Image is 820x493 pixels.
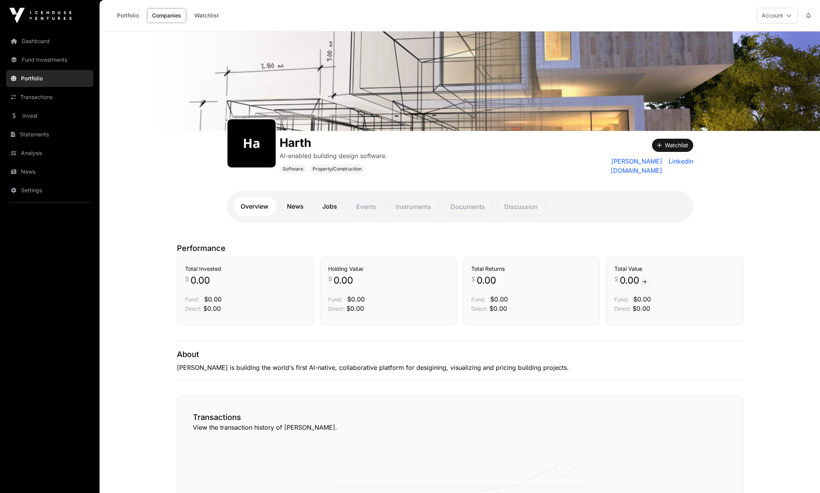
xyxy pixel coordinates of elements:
[496,197,546,216] p: Discussion
[193,423,727,432] p: View the transaction history of [PERSON_NAME].
[233,197,276,216] a: Overview
[9,8,72,23] img: Icehouse Ventures Logo
[6,51,93,68] a: Fund Investments
[442,197,493,216] p: Documents
[185,296,199,303] span: Fund:
[189,8,224,23] a: Watchlist
[328,296,343,303] span: Fund:
[280,151,387,160] p: AI-enabled building design software.
[6,70,93,87] a: Portfolio
[614,274,618,284] span: $
[233,197,687,216] nav: Tabs
[231,122,273,164] img: harth430.png
[185,305,202,312] span: Direct:
[471,265,592,273] h3: Total Returns
[781,456,820,493] iframe: Chat Widget
[490,295,508,303] span: $0.00
[280,136,387,150] h1: Harth
[203,305,221,312] span: $0.00
[490,305,507,312] span: $0.00
[666,157,693,175] a: LinkedIn
[191,274,210,287] span: 0.00
[652,139,693,152] button: Watchlist
[185,265,306,273] h3: Total Invested
[6,145,93,162] a: Analysis
[347,295,365,303] span: $0.00
[471,305,488,312] span: Direct:
[185,274,189,284] span: $
[6,33,93,50] a: Dashboard
[471,274,475,284] span: $
[620,274,650,287] span: 0.00
[633,295,651,303] span: $0.00
[328,265,449,273] h3: Holding Value
[348,197,385,216] p: Events
[614,296,629,303] span: Fund:
[477,274,496,287] span: 0.00
[177,349,743,360] p: About
[315,197,345,216] a: Jobs
[471,296,486,303] span: Fund:
[334,274,353,287] span: 0.00
[614,265,735,273] h3: Total Value
[177,363,743,372] p: [PERSON_NAME] is building the world‘s first AI-native, collaborative platform for desigining, vis...
[283,166,303,172] span: Software
[757,8,798,23] button: Account
[177,243,743,254] p: Performance
[6,126,93,143] a: Statements
[6,182,93,199] a: Settings
[6,89,93,106] a: Transactions
[328,305,345,312] span: Direct:
[388,197,439,216] p: Instruments
[100,31,820,131] img: Harth
[346,305,364,312] span: $0.00
[6,163,93,180] a: News
[614,305,631,312] span: Direct:
[564,157,662,175] a: [PERSON_NAME][DOMAIN_NAME]
[328,274,332,284] span: $
[147,8,186,23] a: Companies
[204,295,222,303] span: $0.00
[313,166,362,172] span: Property/Construction
[112,8,144,23] a: Portfolio
[279,197,311,216] a: News
[633,305,650,312] span: $0.00
[193,412,727,423] h2: Transactions
[6,107,93,124] a: Invest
